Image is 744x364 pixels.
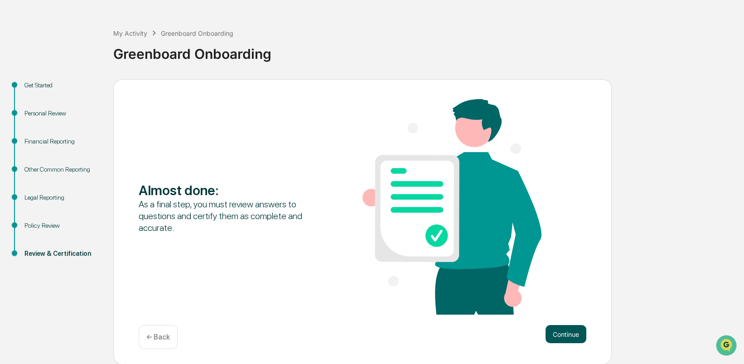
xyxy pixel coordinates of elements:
[5,110,62,126] a: 🖐️Preclearance
[18,114,58,123] span: Preclearance
[24,109,99,118] div: Personal Review
[546,325,586,343] button: Continue
[139,198,318,234] div: As a final step, you must review answers to questions and certify them as complete and accurate.
[75,114,112,123] span: Attestations
[9,115,16,122] div: 🖐️
[90,153,110,160] span: Pylon
[18,131,57,140] span: Data Lookup
[146,333,170,341] p: ← Back
[154,72,165,82] button: Start new chat
[31,78,115,85] div: We're available if you need us!
[64,153,110,160] a: Powered byPylon
[139,182,318,198] div: Almost done :
[161,29,233,37] div: Greenboard Onboarding
[24,193,99,202] div: Legal Reporting
[113,38,739,62] div: Greenboard Onboarding
[24,221,99,230] div: Policy Review
[9,69,25,85] img: 1746055101610-c473b297-6a78-478c-a979-82029cc54cd1
[362,99,541,315] img: Almost done
[24,81,99,90] div: Get Started
[9,132,16,139] div: 🔎
[66,115,73,122] div: 🗄️
[24,137,99,146] div: Financial Reporting
[715,334,739,359] iframe: Open customer support
[9,19,165,33] p: How can we help?
[24,165,99,174] div: Other Common Reporting
[31,69,149,78] div: Start new chat
[24,249,99,259] div: Review & Certification
[62,110,116,126] a: 🗄️Attestations
[5,127,61,144] a: 🔎Data Lookup
[113,29,147,37] div: My Activity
